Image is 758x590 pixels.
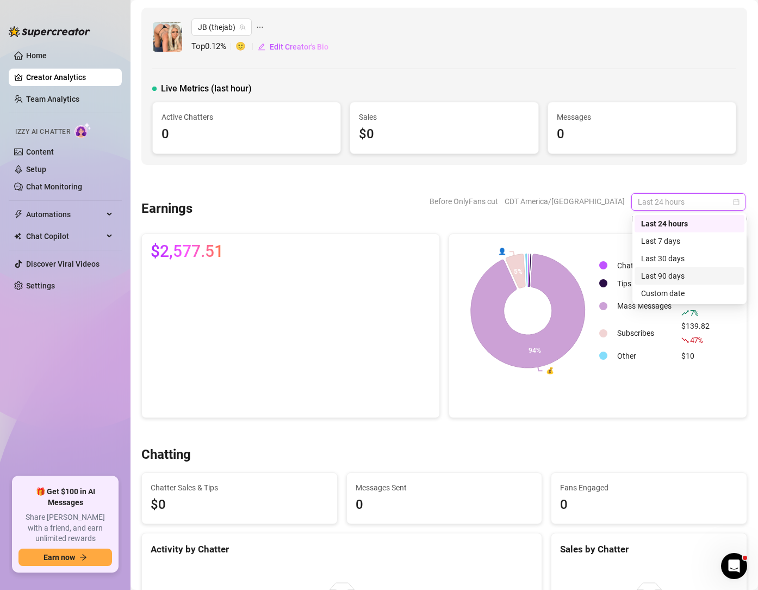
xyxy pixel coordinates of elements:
[733,199,740,205] span: calendar
[26,281,55,290] a: Settings
[161,82,252,95] span: Live Metrics (last hour)
[560,482,738,494] span: Fans Engaged
[641,270,738,282] div: Last 90 days
[15,127,70,137] span: Izzy AI Chatter
[430,193,498,210] span: Before OnlyFans cut
[681,336,689,344] span: fall
[613,320,676,346] td: Subscribes
[198,19,245,35] span: JB (thejab)
[26,95,79,103] a: Team Analytics
[270,42,328,51] span: Edit Creator's Bio
[257,38,329,56] button: Edit Creator's Bio
[681,320,716,346] div: $139.82
[613,275,676,292] td: Tips
[613,293,676,319] td: Mass Messages
[18,512,112,544] span: Share [PERSON_NAME] with a friend, and earn unlimited rewards
[18,549,112,566] button: Earn nowarrow-right
[641,235,738,247] div: Last 7 days
[721,553,747,579] iframe: Intercom live chat
[546,366,554,374] text: 💰
[26,51,47,60] a: Home
[359,111,529,123] span: Sales
[635,285,744,302] div: Custom date
[44,553,75,562] span: Earn now
[26,147,54,156] a: Content
[151,243,223,260] span: $2,577.51
[26,228,103,245] span: Chat Copilot
[681,293,716,319] div: $2,427.68
[681,309,689,317] span: rise
[258,43,265,51] span: edit
[14,210,23,219] span: thunderbolt
[505,193,625,210] span: CDT America/[GEOGRAPHIC_DATA]
[356,482,533,494] span: Messages Sent
[560,495,738,515] div: 0
[235,40,257,53] span: 🙂
[18,487,112,508] span: 🎁 Get $100 in AI Messages
[74,122,91,138] img: AI Chatter
[641,287,738,299] div: Custom date
[79,554,87,561] span: arrow-right
[635,215,744,232] div: Last 24 hours
[557,124,727,145] div: 0
[641,218,738,230] div: Last 24 hours
[635,267,744,285] div: Last 90 days
[638,194,739,210] span: Last 24 hours
[635,232,744,250] div: Last 7 days
[690,335,703,345] span: 47 %
[9,26,90,37] img: logo-BBDzfeDw.svg
[690,308,698,318] span: 7 %
[191,40,235,53] span: Top 0.12 %
[161,111,332,123] span: Active Chatters
[560,542,738,557] div: Sales by Chatter
[631,213,735,225] span: Data may differ from OnlyFans
[26,260,100,268] a: Discover Viral Videos
[26,182,82,191] a: Chat Monitoring
[151,482,328,494] span: Chatter Sales & Tips
[239,24,246,30] span: team
[498,247,506,255] text: 👤
[557,111,727,123] span: Messages
[141,200,192,218] h3: Earnings
[151,495,328,515] span: $0
[613,257,676,274] td: Chatter Sales
[151,542,533,557] div: Activity by Chatter
[161,124,332,145] div: 0
[613,347,676,364] td: Other
[153,22,182,52] img: JB
[256,19,264,36] span: ellipsis
[14,232,21,240] img: Chat Copilot
[356,495,533,515] div: 0
[26,69,113,86] a: Creator Analytics
[359,124,529,145] div: $0
[641,253,738,265] div: Last 30 days
[681,350,716,362] div: $10
[141,446,191,464] h3: Chatting
[26,165,46,174] a: Setup
[26,206,103,223] span: Automations
[635,250,744,267] div: Last 30 days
